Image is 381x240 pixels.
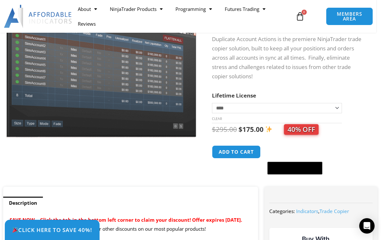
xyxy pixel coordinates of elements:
p: Duplicate Account Actions is the premiere NinjaTrader trade copier solution, built to keep all yo... [212,35,365,81]
nav: Menu [71,2,293,31]
a: Clear options [212,116,222,121]
iframe: PayPal Message 1 [212,178,365,184]
div: Open Intercom Messenger [359,218,375,234]
iframe: Secure express checkout frame [266,144,324,160]
a: Reviews [71,16,102,31]
a: Description [3,197,43,209]
a: MEMBERS AREA [326,7,373,25]
img: 🎉 [12,227,18,233]
p: Check out the page for other discounts on our most popular products! [10,216,252,234]
img: ✨ [265,126,272,133]
span: Click Here to save 40%! [12,227,92,233]
span: 0 [302,10,307,15]
a: Indicators [296,208,318,214]
a: 0 [286,7,314,26]
a: 🎉Click Here to save 40%! [5,220,100,240]
button: Add to cart [212,145,261,159]
span: $ [239,125,242,134]
a: About [71,2,103,16]
span: 40% OFF [284,124,319,135]
a: Futures Trading [218,2,272,16]
span: , [296,208,349,214]
span: Categories: [269,208,295,214]
a: Trade Copier [320,208,349,214]
bdi: 295.00 [212,125,237,134]
label: Lifetime License [212,92,256,99]
button: Buy with GPay [267,162,322,175]
a: Programming [169,2,218,16]
img: LogoAI | Affordable Indicators – NinjaTrader [4,5,73,28]
bdi: 175.00 [239,125,263,134]
a: NinjaTrader Products [103,2,169,16]
span: SAVE NOW – Click the tab in the bottom left corner to claim your discount! Offer expires [DATE]. [10,217,242,223]
span: MEMBERS AREA [333,12,366,21]
span: $ [212,125,216,134]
